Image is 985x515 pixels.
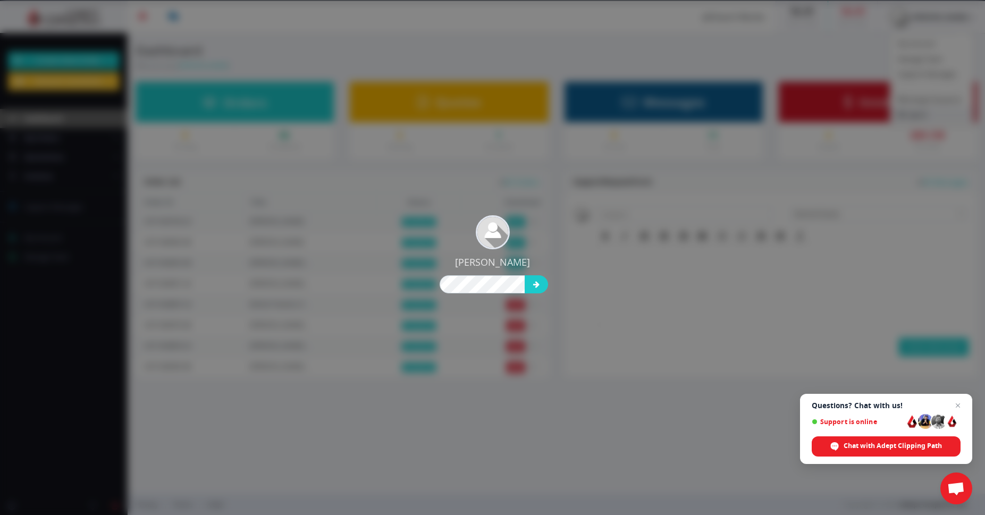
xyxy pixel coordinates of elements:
[844,441,942,451] span: Chat with Adept Clipping Path
[940,472,972,504] a: Open chat
[476,215,510,249] img: user_default.jpg
[812,401,961,410] span: Questions? Chat with us!
[812,436,961,457] span: Chat with Adept Clipping Path
[440,257,546,268] p: [PERSON_NAME]
[812,418,901,426] span: Support is online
